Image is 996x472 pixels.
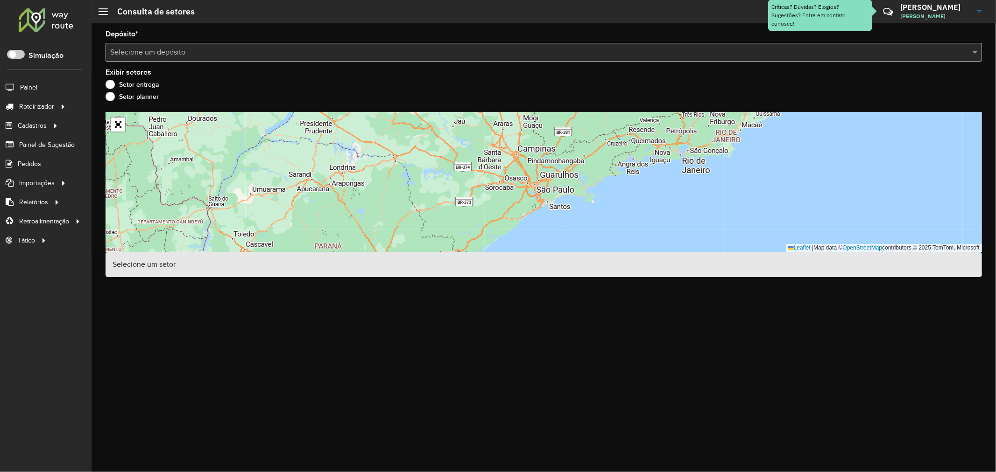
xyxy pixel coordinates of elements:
[106,252,982,277] div: Selecione um setor
[108,7,195,17] h2: Consulta de setores
[19,216,69,226] span: Retroalimentação
[19,102,54,111] span: Roteirizador
[106,28,138,40] label: Depósito
[18,236,35,245] span: Tático
[878,2,898,22] a: Contato Rápido
[788,244,811,251] a: Leaflet
[18,121,47,131] span: Cadastros
[843,244,883,251] a: OpenStreetMap
[19,178,55,188] span: Importações
[18,159,41,169] span: Pedidos
[812,244,813,251] span: |
[19,197,48,207] span: Relatórios
[900,3,970,12] h3: [PERSON_NAME]
[106,80,159,89] label: Setor entrega
[106,67,151,78] label: Exibir setores
[786,244,982,252] div: Map data © contributors,© 2025 TomTom, Microsoft
[19,140,75,150] span: Painel de Sugestão
[106,92,159,101] label: Setor planner
[28,50,64,61] label: Simulação
[111,118,125,132] a: Abrir mapa em tela cheia
[900,12,970,21] span: [PERSON_NAME]
[20,83,37,92] span: Painel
